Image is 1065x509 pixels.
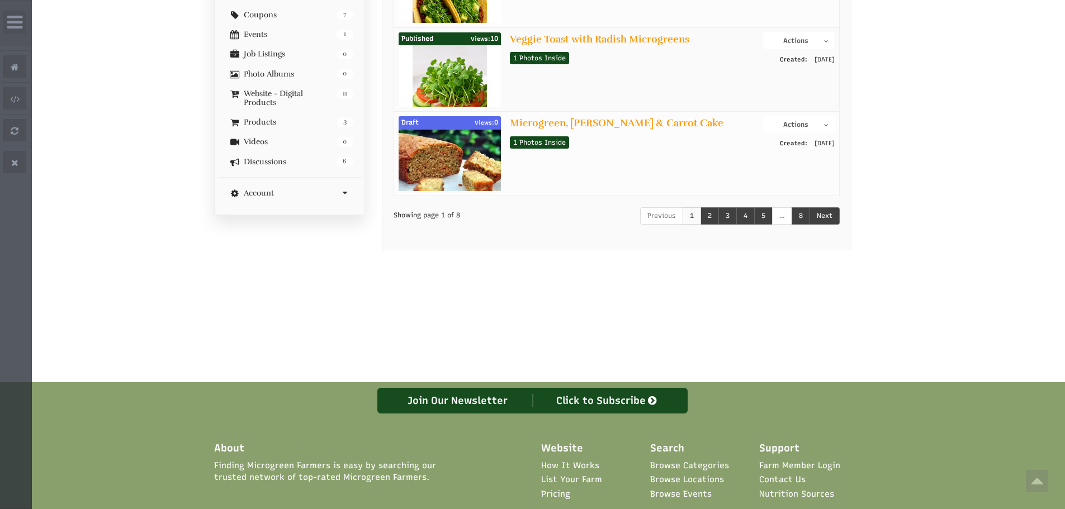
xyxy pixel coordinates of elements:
a: Account [226,189,353,197]
span: 0 [337,69,353,79]
span: 3 [337,117,353,127]
div: Click to Subscribe [533,394,682,407]
span: [DATE] [809,55,835,65]
span: Created: [780,139,807,149]
a: Browse Events [650,488,712,500]
span: 0 [337,137,353,147]
span: 7 [337,10,353,20]
a: Nutrition Sources [759,488,834,500]
span: 0 [337,49,353,59]
a: Microgreen, [PERSON_NAME] & Carrot Cake [510,117,723,129]
button: Actions [763,32,834,49]
a: 0 Photo Albums [226,70,353,78]
a: 5 [754,207,773,225]
span: About [214,441,244,456]
span: 6 [337,157,353,167]
a: 2 [700,207,719,225]
div: Draft [399,116,501,130]
a: 3 [718,207,737,225]
a: 0 Videos [226,137,353,146]
span: Finding Microgreen Farmers is easy by searching our trusted network of top-rated Microgreen Farmers. [214,460,470,484]
i: Wide Admin Panel [7,13,22,31]
a: 8 [792,207,810,225]
span: Support [759,441,799,456]
span: 1 [337,30,353,40]
a: … [772,207,792,225]
div: Join Our Newsletter [384,394,533,407]
img: e69cac971f3a70f8020b50dd06552182 [399,130,501,212]
a: 1 [683,207,701,225]
button: Actions [763,116,834,133]
img: fd8d8499b2e4daeded1559adcb6fc9f4 [413,45,487,157]
a: 7 Coupons [226,11,353,19]
a: 3 Products [226,118,353,126]
span: Website [541,441,583,456]
a: 6 Discussions [226,158,353,166]
a: Previous [640,207,683,225]
span: Views: [475,119,494,126]
span: 0 [475,117,498,129]
a: How It Works [541,460,599,472]
span: Views: [471,35,490,42]
a: 4 [736,207,755,225]
a: List Your Farm [541,474,602,486]
a: 1 Events [226,30,353,39]
a: Veggie Toast with Radish Microgreens [510,33,689,45]
a: 0 Job Listings [226,50,353,58]
a: Browse Categories [650,460,729,472]
a: Next [810,207,840,225]
span: 11 [337,89,353,99]
a: Pricing [541,488,570,500]
a: 11 Website - Digital Products [226,89,353,107]
a: Farm Member Login [759,460,840,472]
span: [DATE] [809,139,835,149]
div: Published [399,32,501,46]
span: Created: [780,55,807,65]
div: Showing page 1 of 8 [394,196,570,220]
span: 10 [471,33,498,45]
a: Contact Us [759,474,806,486]
a: Browse Locations [650,474,724,486]
span: Search [650,441,684,456]
a: Join Our Newsletter Click to Subscribe [377,388,688,413]
a: 1 Photos Inside [510,52,569,64]
a: 1 Photos Inside [510,136,569,149]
